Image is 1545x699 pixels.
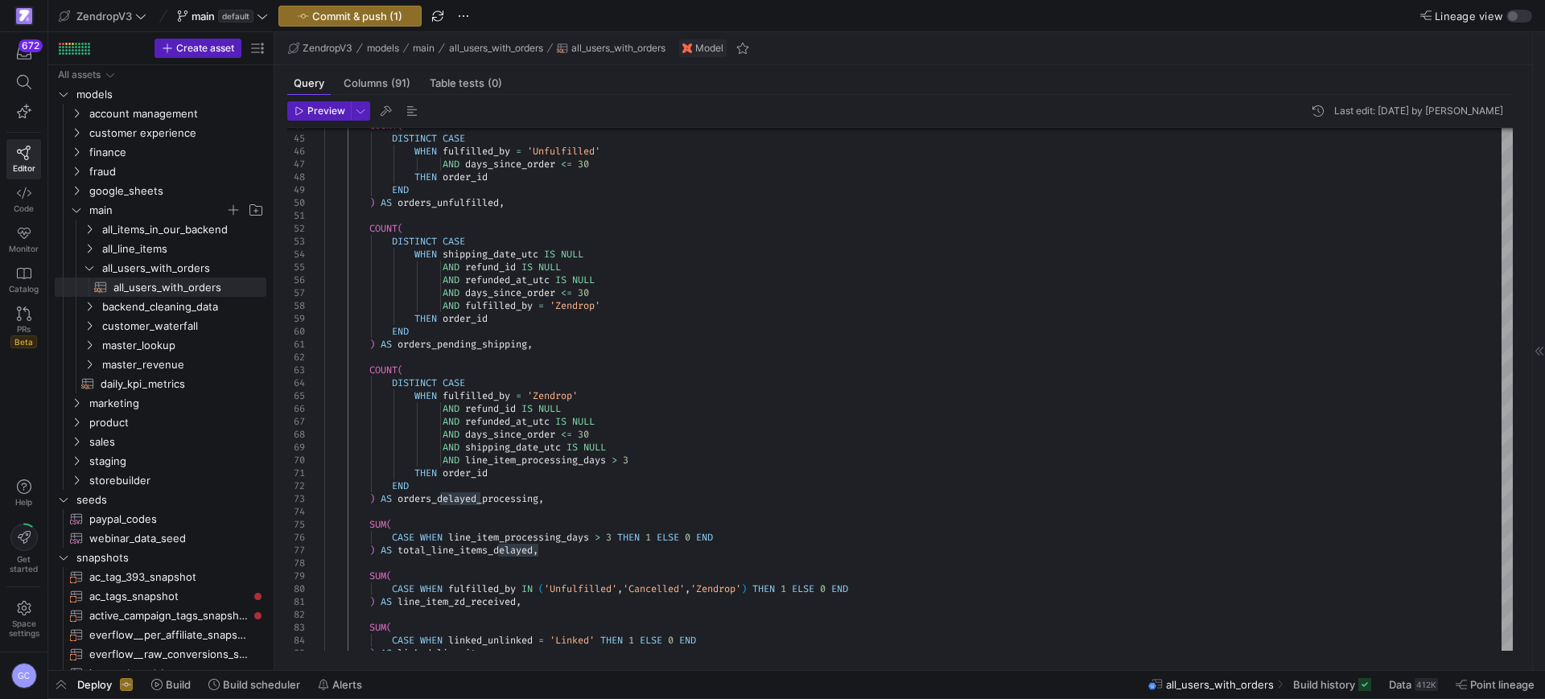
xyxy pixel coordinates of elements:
[6,260,41,300] a: Catalog
[102,356,264,374] span: master_revenue
[102,317,264,335] span: customer_waterfall
[381,196,392,209] span: AS
[55,393,266,413] div: Press SPACE to select this row.
[55,567,266,586] a: ac_tag_393_snapshot​​​​​​​
[55,528,266,548] div: Press SPACE to select this row.
[287,454,305,467] div: 70
[13,163,35,173] span: Editor
[287,183,305,196] div: 49
[11,663,37,689] div: GC
[781,582,786,595] span: 1
[752,582,775,595] span: THEN
[527,338,533,351] span: ,
[89,413,264,432] span: product
[1415,678,1438,691] div: 412K
[55,548,266,567] div: Press SPACE to select this row.
[550,299,600,312] span: 'Zendrop'
[154,39,241,58] button: Create asset
[89,645,248,664] span: everflow__raw_conversions_snapshot​​​​​​​
[102,298,264,316] span: backend_cleaning_data
[572,415,595,428] span: NULL
[617,582,623,595] span: ,
[10,335,37,348] span: Beta
[287,582,305,595] div: 80
[612,454,617,467] span: >
[113,278,248,297] span: all_users_with_orders​​​​​​​​​​
[287,389,305,402] div: 65
[287,222,305,235] div: 52
[218,10,253,23] span: default
[685,531,690,544] span: 0
[414,145,437,158] span: WHEN
[696,531,713,544] span: END
[287,492,305,505] div: 73
[465,273,550,286] span: refunded_at_utc
[391,78,410,88] span: (91)
[443,145,510,158] span: fulfilled_by
[1293,678,1355,691] span: Build history
[398,222,403,235] span: (
[690,582,741,595] span: 'Zendrop'
[465,454,606,467] span: line_item_processing_days
[499,196,505,209] span: ,
[14,204,34,213] span: Code
[443,171,488,183] span: order_id
[287,428,305,441] div: 68
[9,284,39,294] span: Catalog
[443,235,465,248] span: CASE
[381,338,392,351] span: AS
[6,39,41,68] button: 672
[102,259,264,278] span: all_users_with_orders
[287,196,305,209] div: 50
[55,432,266,451] div: Press SPACE to select this row.
[695,43,723,54] span: Model
[443,312,488,325] span: order_id
[414,248,437,261] span: WHEN
[55,625,266,644] a: everflow__per_affiliate_snapshot​​​​​​​
[332,678,362,691] span: Alerts
[443,402,459,415] span: AND
[55,606,266,625] div: Press SPACE to select this row.
[55,297,266,316] div: Press SPACE to select this row.
[443,428,459,441] span: AND
[430,78,502,88] span: Table tests
[287,325,305,338] div: 60
[287,376,305,389] div: 64
[645,531,651,544] span: 1
[89,105,264,123] span: account management
[409,39,439,58] button: main
[287,132,305,145] div: 45
[287,569,305,582] div: 79
[381,492,392,505] span: AS
[284,39,356,58] button: ZendropV3
[682,43,692,53] img: undefined
[10,554,38,574] span: Get started
[381,544,392,557] span: AS
[386,569,392,582] span: (
[14,497,34,507] span: Help
[311,671,369,698] button: Alerts
[287,441,305,454] div: 69
[553,39,669,58] button: all_users_with_orders
[294,78,324,88] span: Query
[561,158,572,171] span: <=
[533,544,538,557] span: ,
[369,544,375,557] span: )
[89,471,264,490] span: storebuilder
[6,179,41,220] a: Code
[287,158,305,171] div: 47
[488,78,502,88] span: (0)
[89,568,248,586] span: ac_tag_393_snapshot​​​​​​​
[657,531,679,544] span: ELSE
[1470,678,1535,691] span: Point lineage
[6,517,41,580] button: Getstarted
[555,415,566,428] span: IS
[89,510,248,528] span: paypal_codes​​​​​​
[443,467,488,479] span: order_id
[55,374,266,393] a: daily_kpi_metrics​​​​​​​​​​
[55,586,266,606] a: ac_tags_snapshot​​​​​​​
[287,544,305,557] div: 77
[465,441,561,454] span: shipping_date_utc
[312,10,402,23] span: Commit & push (1)
[413,43,435,54] span: main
